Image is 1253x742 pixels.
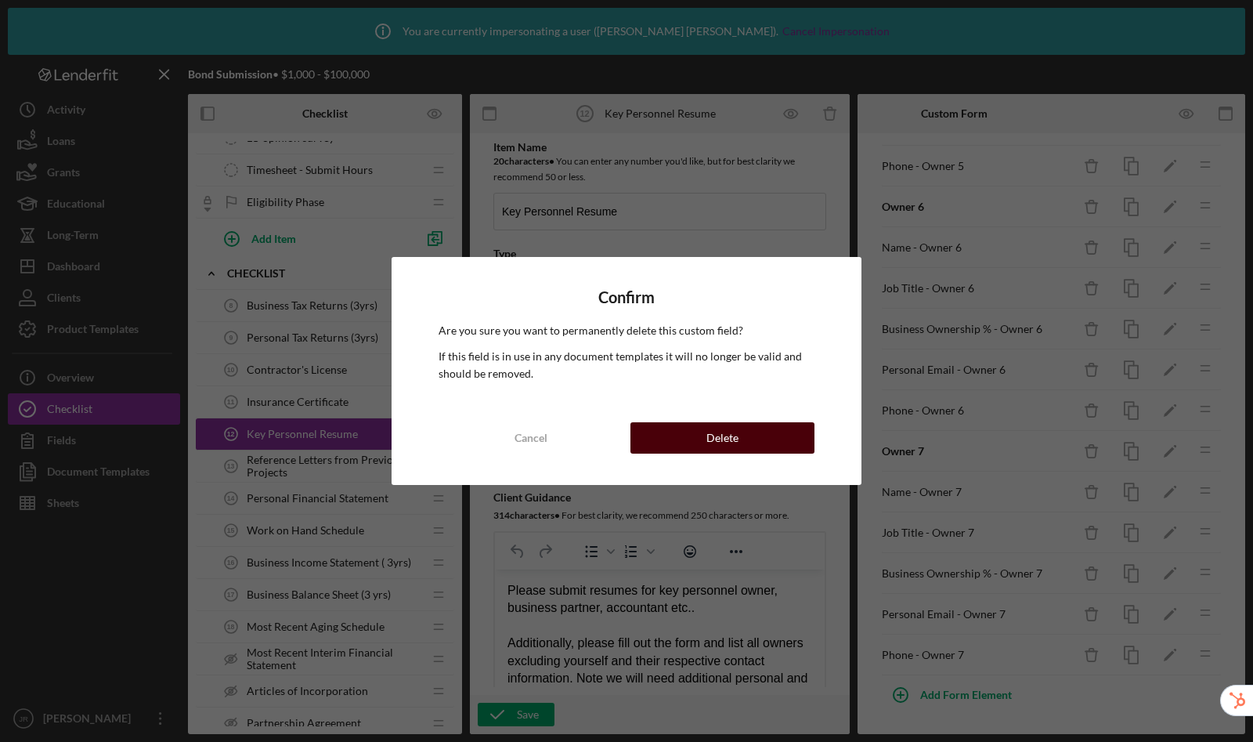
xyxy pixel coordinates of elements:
div: Cancel [515,422,547,454]
div: Delete [706,422,738,454]
h4: Confirm [439,288,814,306]
p: If this field is in use in any document templates it will no longer be valid and should be removed. [439,348,814,383]
p: Are you sure you want to permanently delete this custom field? [439,322,814,339]
div: Additionally, please fill out the form and list all owners excluding yourself and their respectiv... [13,65,317,153]
body: Rich Text Area. Press ALT-0 for help. [13,13,317,171]
button: Cancel [439,422,623,454]
div: Please submit resumes for key personnel owner, business partner, accountant etc.. [13,13,317,48]
button: Delete [630,422,814,454]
